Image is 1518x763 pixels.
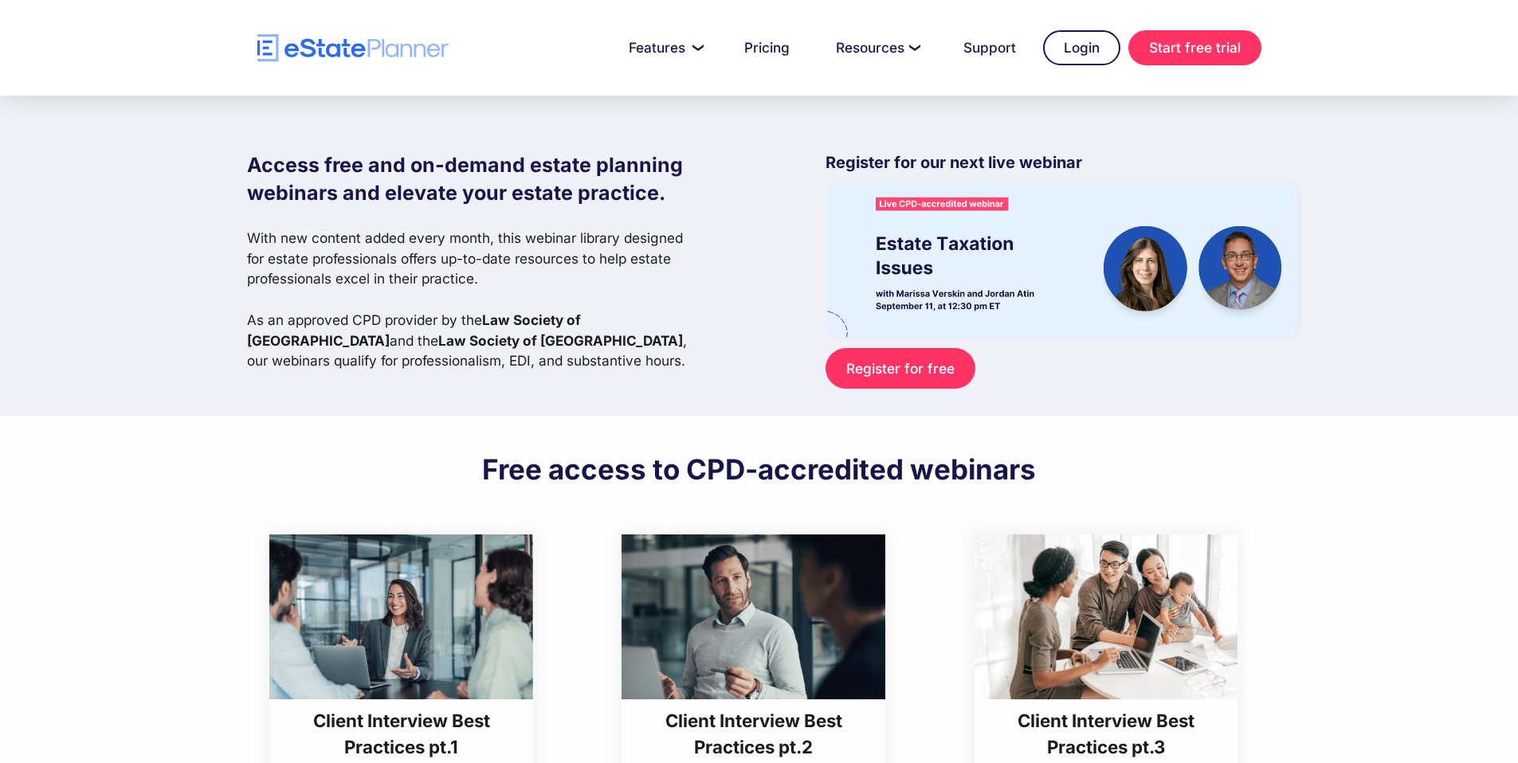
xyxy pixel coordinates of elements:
strong: Law Society of [GEOGRAPHIC_DATA] [438,332,683,349]
strong: Law Society of [GEOGRAPHIC_DATA] [247,311,581,349]
a: home [257,34,449,62]
h3: Client Interview Best Practices pt.2 [644,707,864,761]
a: Login [1043,30,1120,65]
a: Pricing [725,32,809,64]
h2: Free access to CPD-accredited webinars [482,452,1036,487]
a: Start free trial [1128,30,1261,65]
h1: Access free and on-demand estate planning webinars and elevate your estate practice. [247,151,700,207]
p: Register for our next live webinar [826,151,1299,182]
img: eState Academy webinar [826,182,1299,337]
p: With new content added every month, this webinar library designed for estate professionals offers... [247,228,700,371]
h3: Client Interview Best Practices pt.1 [292,707,512,761]
a: Register for free [826,348,975,389]
h3: Client Interview Best Practices pt.3 [996,707,1216,761]
a: Resources [817,32,936,64]
a: Features [610,32,717,64]
a: Support [944,32,1035,64]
